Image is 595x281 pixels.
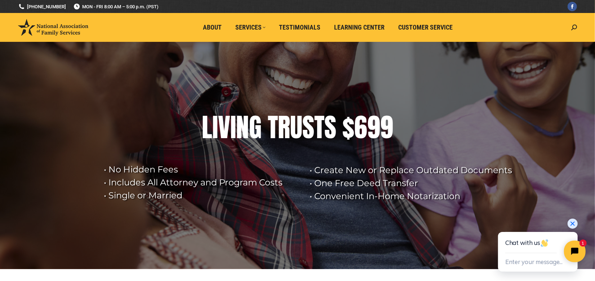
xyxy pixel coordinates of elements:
span: Learning Center [334,23,385,31]
div: 6 [354,113,367,142]
a: Learning Center [329,21,390,34]
a: About [198,21,227,34]
a: Facebook page opens in new window [568,2,577,11]
a: [PHONE_NUMBER] [18,3,66,10]
div: $ [342,113,354,142]
div: V [218,113,230,142]
span: Testimonials [279,23,321,31]
span: MON - FRI 8:00 AM – 5:00 p.m. (PST) [73,3,159,10]
div: T [268,113,278,142]
iframe: Tidio Chat [482,208,595,281]
rs-layer: • Create New or Replace Outdated Documents • One Free Deed Transfer • Convenient In-Home Notariza... [310,164,519,203]
div: T [314,113,324,142]
span: About [203,23,222,31]
span: Services [236,23,266,31]
div: L [202,113,212,142]
div: G [249,113,262,142]
div: U [290,113,302,142]
div: S [302,113,314,142]
span: Customer Service [399,23,453,31]
a: Testimonials [274,21,326,34]
div: I [212,113,218,142]
div: 9 [380,113,393,142]
div: I [230,113,236,142]
div: S [324,113,336,142]
img: National Association of Family Services [18,19,88,36]
div: 9 [367,113,380,142]
div: N [236,113,249,142]
a: Customer Service [394,21,458,34]
rs-layer: • No Hidden Fees • Includes All Attorney and Program Costs • Single or Married [104,163,301,202]
div: R [278,113,290,142]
